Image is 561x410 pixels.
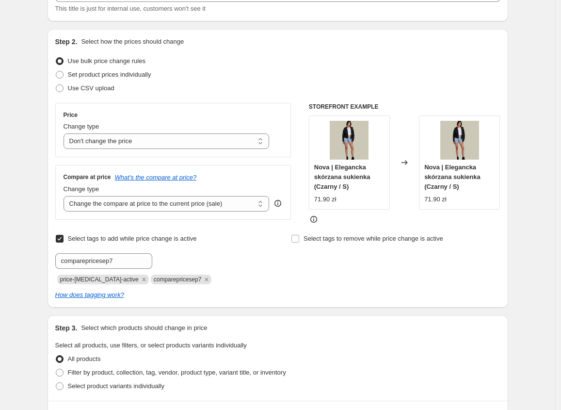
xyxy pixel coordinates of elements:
[81,323,207,333] p: Select which products should change in price
[55,291,124,298] a: How does tagging work?
[68,84,114,92] span: Use CSV upload
[81,37,184,47] p: Select how the prices should change
[60,276,139,283] span: price-change-job-active
[440,121,479,160] img: FlintBackground_15_80x.png
[314,164,370,190] span: Nova | Elegancka skórzana sukienka (Czarny / S)
[424,164,481,190] span: Nova | Elegancka skórzana sukienka (Czarny / S)
[55,323,78,333] h2: Step 3.
[68,71,151,78] span: Set product prices individually
[140,275,148,284] button: Remove price-change-job-active
[304,235,443,242] span: Select tags to remove while price change is active
[68,235,197,242] span: Select tags to add while price change is active
[64,111,78,119] h3: Price
[68,382,164,390] span: Select product variants individually
[68,57,145,65] span: Use bulk price change rules
[55,342,247,349] span: Select all products, use filters, or select products variants individually
[273,198,283,208] div: help
[68,355,101,362] span: All products
[330,121,369,160] img: FlintBackground_15_80x.png
[64,123,99,130] span: Change type
[115,174,197,181] button: What's the compare at price?
[154,276,202,283] span: comparepricesep7
[314,195,337,204] div: 71.90 zł
[55,253,152,269] input: Select tags to add
[55,5,206,12] span: This title is just for internal use, customers won't see it
[68,369,286,376] span: Filter by product, collection, tag, vendor, product type, variant title, or inventory
[309,103,500,111] h6: STOREFRONT EXAMPLE
[202,275,211,284] button: Remove comparepricesep7
[64,173,111,181] h3: Compare at price
[55,37,78,47] h2: Step 2.
[424,195,447,204] div: 71.90 zł
[64,185,99,193] span: Change type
